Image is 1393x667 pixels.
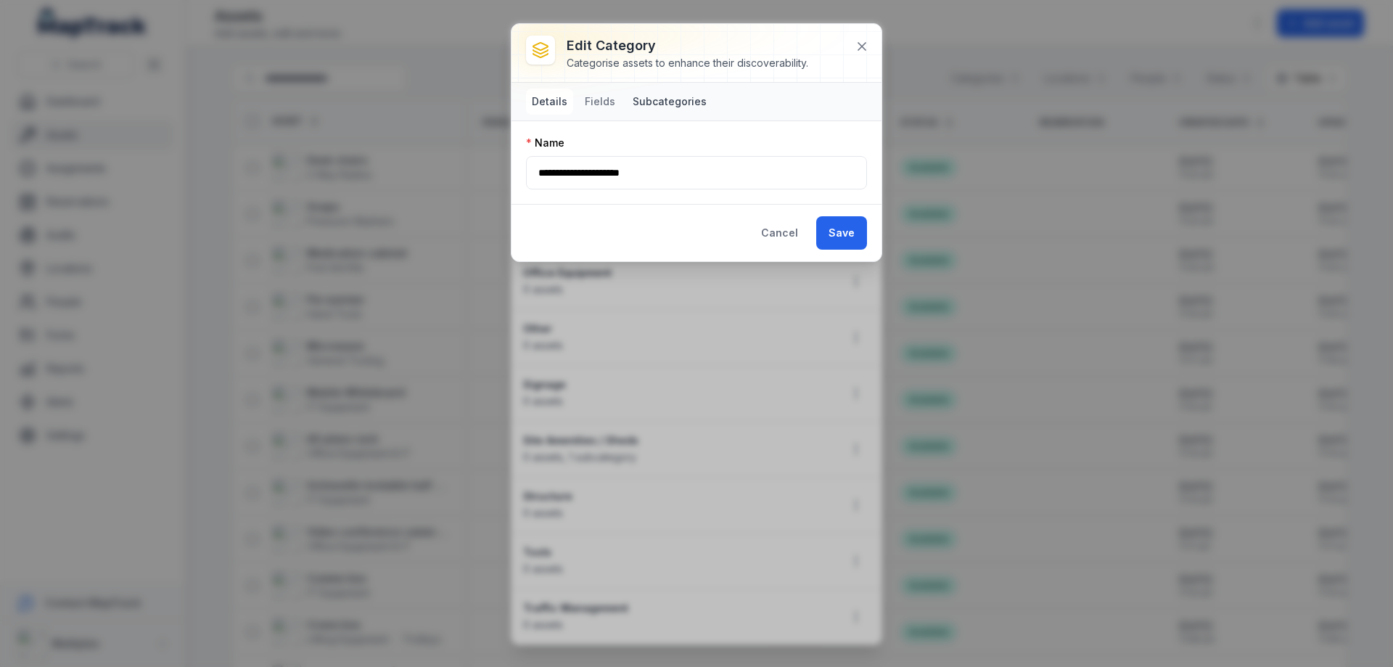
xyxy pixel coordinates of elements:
[579,89,621,115] button: Fields
[567,56,808,70] div: Categorise assets to enhance their discoverability.
[526,136,564,150] label: Name
[749,216,810,250] button: Cancel
[816,216,867,250] button: Save
[526,89,573,115] button: Details
[627,89,712,115] button: Subcategories
[567,36,808,56] h3: Edit category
